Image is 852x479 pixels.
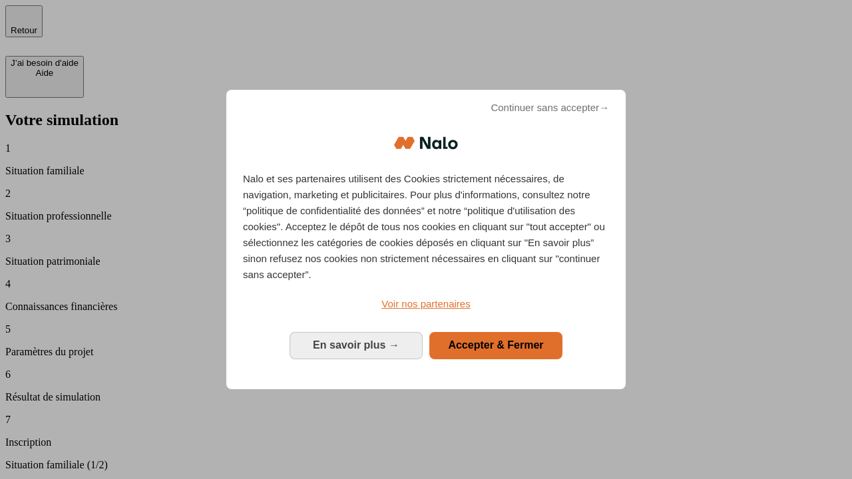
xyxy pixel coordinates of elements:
[394,123,458,163] img: Logo
[491,100,609,116] span: Continuer sans accepter→
[381,298,470,309] span: Voir nos partenaires
[243,296,609,312] a: Voir nos partenaires
[429,332,562,359] button: Accepter & Fermer: Accepter notre traitement des données et fermer
[290,332,423,359] button: En savoir plus: Configurer vos consentements
[243,171,609,283] p: Nalo et ses partenaires utilisent des Cookies strictement nécessaires, de navigation, marketing e...
[313,339,399,351] span: En savoir plus →
[226,90,626,389] div: Bienvenue chez Nalo Gestion du consentement
[448,339,543,351] span: Accepter & Fermer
